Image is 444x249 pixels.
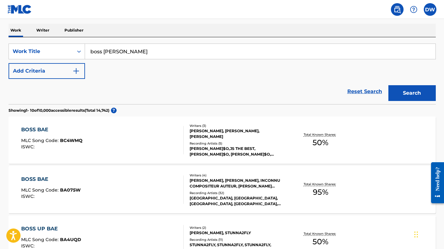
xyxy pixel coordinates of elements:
a: Public Search [391,3,404,16]
div: BOSS BAE [21,126,82,133]
span: ISWC : [21,144,36,150]
div: BOSS BAE [21,175,81,183]
p: Work [9,24,23,37]
div: Recording Artists ( 32 ) [190,191,285,195]
span: 50 % [313,137,328,148]
div: [PERSON_NAME], STUNNA2FLY [190,230,285,236]
iframe: Chat Widget [412,219,444,249]
form: Search Form [9,44,436,104]
div: [PERSON_NAME], [PERSON_NAME], INCONNU COMPOSITEUR AUTEUR, [PERSON_NAME] [PERSON_NAME] [190,178,285,189]
div: [PERSON_NAME]$O,JS THE BEST, [PERSON_NAME]$O, [PERSON_NAME]$O, [PERSON_NAME]$O, [PERSON_NAME]$O [190,146,285,157]
div: Work Title [13,48,70,55]
div: Recording Artists ( 5 ) [190,141,285,146]
span: MLC Song Code : [21,237,60,242]
span: MLC Song Code : [21,187,60,193]
span: MLC Song Code : [21,138,60,143]
a: Reset Search [344,85,385,98]
p: Total Known Shares: [304,132,338,137]
span: BA4UQD [60,237,81,242]
p: Total Known Shares: [304,182,338,187]
span: BC4WMQ [60,138,82,143]
p: Publisher [63,24,85,37]
a: BOSS BAEMLC Song Code:BC4WMQISWC:Writers (3)[PERSON_NAME], [PERSON_NAME], [PERSON_NAME]Recording ... [9,116,436,164]
p: Total Known Shares: [304,231,338,236]
button: Search [388,85,436,101]
img: MLC Logo [8,5,32,14]
button: Add Criteria [9,63,85,79]
a: BOSS BAEMLC Song Code:BA075WISWC:Writers (4)[PERSON_NAME], [PERSON_NAME], INCONNU COMPOSITEUR AUT... [9,166,436,213]
img: help [410,6,417,13]
span: 50 % [313,236,328,247]
iframe: Resource Center [426,156,444,210]
span: ISWC : [21,243,36,249]
img: 9d2ae6d4665cec9f34b9.svg [72,67,80,75]
p: Writer [34,24,51,37]
span: 95 % [313,187,328,198]
div: [GEOGRAPHIC_DATA], [GEOGRAPHIC_DATA], [GEOGRAPHIC_DATA], [GEOGRAPHIC_DATA], [GEOGRAPHIC_DATA] [190,195,285,207]
span: ISWC : [21,193,36,199]
div: Recording Artists ( 11 ) [190,237,285,242]
div: Writers ( 4 ) [190,173,285,178]
div: Drag [414,225,418,244]
span: BA075W [60,187,81,193]
div: User Menu [424,3,436,16]
div: Help [407,3,420,16]
div: BOSS UP BAE [21,225,81,233]
div: [PERSON_NAME], [PERSON_NAME], [PERSON_NAME] [190,128,285,139]
div: Writers ( 3 ) [190,123,285,128]
span: ? [111,108,117,113]
img: search [393,6,401,13]
p: Showing 1 - 10 of 10,000 accessible results (Total 14,742 ) [9,108,109,113]
div: Writers ( 2 ) [190,225,285,230]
